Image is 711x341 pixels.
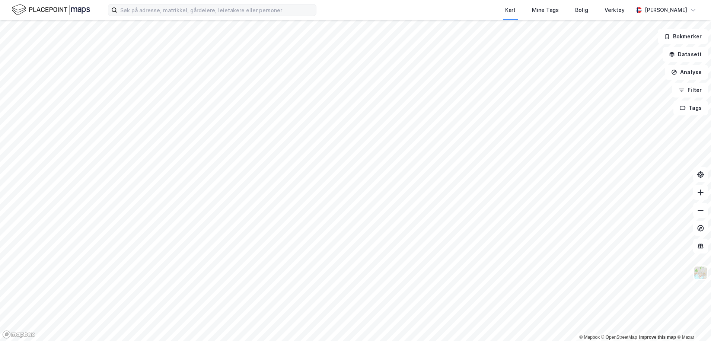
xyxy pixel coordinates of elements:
input: Søk på adresse, matrikkel, gårdeiere, leietakere eller personer [117,4,316,16]
a: Improve this map [639,335,676,340]
div: Bolig [575,6,588,15]
div: Kart [505,6,516,15]
div: Kontrollprogram for chat [674,305,711,341]
iframe: Chat Widget [674,305,711,341]
a: Mapbox homepage [2,330,35,339]
button: Tags [673,101,708,115]
div: Verktøy [605,6,625,15]
div: Mine Tags [532,6,559,15]
button: Analyse [665,65,708,80]
button: Datasett [663,47,708,62]
img: Z [694,266,708,280]
button: Filter [672,83,708,98]
a: Mapbox [579,335,600,340]
button: Bokmerker [658,29,708,44]
a: OpenStreetMap [601,335,637,340]
img: logo.f888ab2527a4732fd821a326f86c7f29.svg [12,3,90,16]
div: [PERSON_NAME] [645,6,687,15]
